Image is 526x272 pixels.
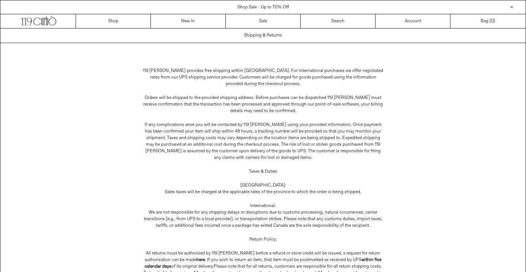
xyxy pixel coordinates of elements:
[491,18,493,24] span: 0
[145,257,382,269] strong: within five calendar days
[226,14,301,28] a: Sale
[165,189,361,195] span: Sales taxes will be charged at the applicable rates of the province to which the order is being s...
[250,203,276,209] span: International:
[142,118,384,165] p: If any complications arise you will be contacted by 119 [PERSON_NAME] using your provided informa...
[244,29,282,42] h1: Shipping & Returns
[450,14,525,28] a: Bag ()
[240,183,286,188] span: [GEOGRAPHIC_DATA]:
[142,165,384,179] p: Taxes & Duties
[301,14,376,28] a: Search
[142,233,384,246] p: Return Policy:
[237,4,289,10] a: Shop Sale - Up to 70% Off
[142,64,384,91] p: 119 [PERSON_NAME] provides free shipping within [GEOGRAPHIC_DATA]. For international purchases we...
[142,91,384,118] p: Orders will be shipped to the provided shipping address. Before purchases can be dispatched 119 [...
[197,257,205,263] a: here
[376,14,450,28] a: Account
[491,18,495,24] span: )
[142,199,384,233] p: We are not responsible for any shipping delays or disruptions due to customs processing, natural ...
[76,14,151,28] a: Shop
[151,14,226,28] a: New In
